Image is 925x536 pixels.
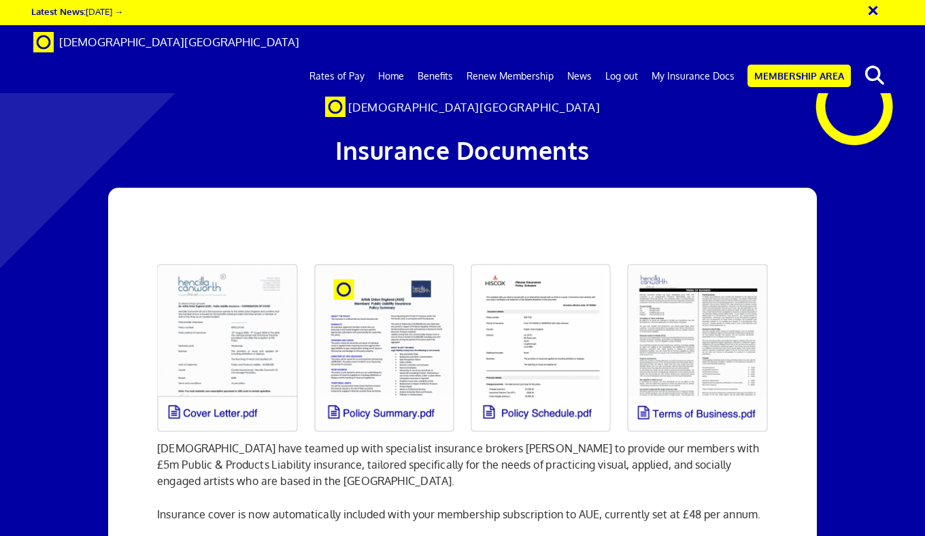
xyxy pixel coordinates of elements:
a: Latest News:[DATE] → [31,5,123,17]
a: My Insurance Docs [645,59,741,93]
a: Benefits [411,59,460,93]
span: Insurance Documents [335,135,590,165]
a: Home [371,59,411,93]
span: [DEMOGRAPHIC_DATA][GEOGRAPHIC_DATA] [348,100,601,114]
p: [DEMOGRAPHIC_DATA] have teamed up with specialist insurance brokers [PERSON_NAME] to provide our ... [157,440,767,489]
a: Membership Area [747,65,851,87]
p: Insurance cover is now automatically included with your membership subscription to AUE, currently... [157,506,767,522]
a: Log out [599,59,645,93]
a: Rates of Pay [303,59,371,93]
a: News [560,59,599,93]
button: search [854,61,895,90]
span: [DEMOGRAPHIC_DATA][GEOGRAPHIC_DATA] [59,35,299,49]
a: Brand [DEMOGRAPHIC_DATA][GEOGRAPHIC_DATA] [23,25,309,59]
a: Renew Membership [460,59,560,93]
strong: Latest News: [31,5,86,17]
